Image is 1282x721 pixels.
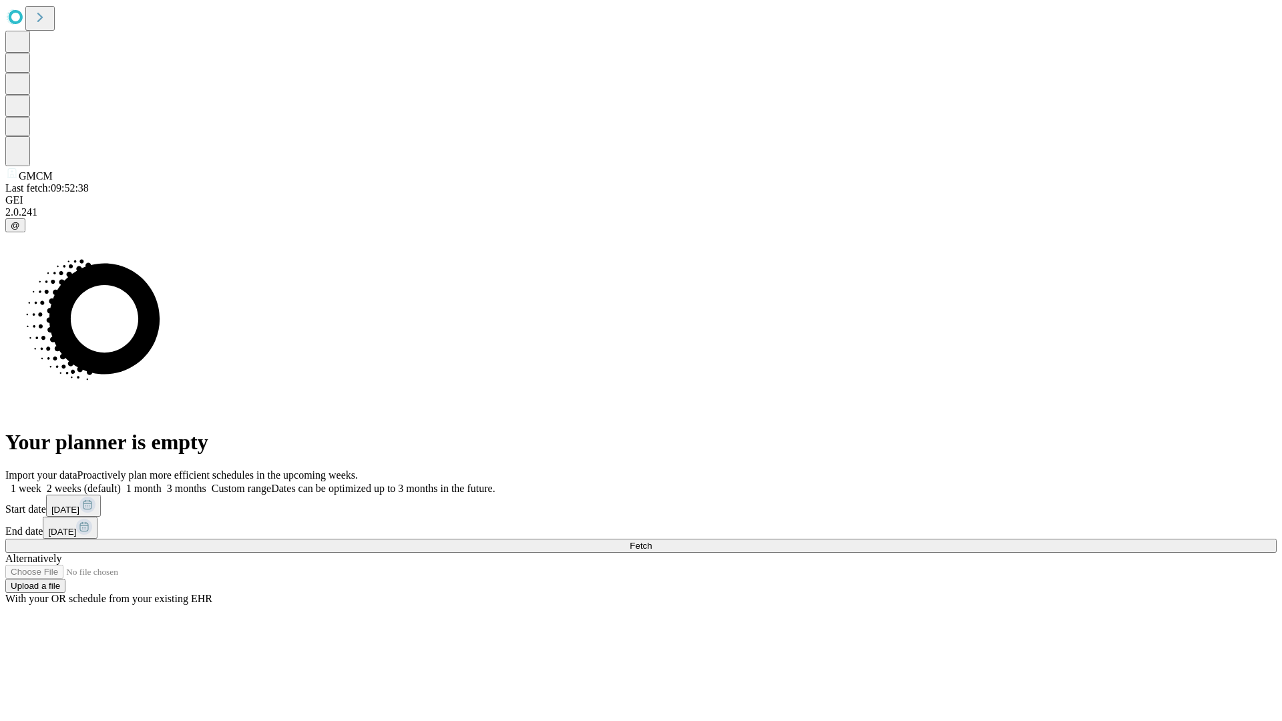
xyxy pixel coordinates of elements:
[5,495,1277,517] div: Start date
[5,430,1277,455] h1: Your planner is empty
[5,517,1277,539] div: End date
[5,579,65,593] button: Upload a file
[5,593,212,604] span: With your OR schedule from your existing EHR
[212,483,271,494] span: Custom range
[11,220,20,230] span: @
[19,170,53,182] span: GMCM
[11,483,41,494] span: 1 week
[5,182,89,194] span: Last fetch: 09:52:38
[46,495,101,517] button: [DATE]
[126,483,162,494] span: 1 month
[5,218,25,232] button: @
[5,539,1277,553] button: Fetch
[271,483,495,494] span: Dates can be optimized up to 3 months in the future.
[5,469,77,481] span: Import your data
[43,517,97,539] button: [DATE]
[630,541,652,551] span: Fetch
[47,483,121,494] span: 2 weeks (default)
[5,206,1277,218] div: 2.0.241
[5,553,61,564] span: Alternatively
[167,483,206,494] span: 3 months
[48,527,76,537] span: [DATE]
[51,505,79,515] span: [DATE]
[77,469,358,481] span: Proactively plan more efficient schedules in the upcoming weeks.
[5,194,1277,206] div: GEI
